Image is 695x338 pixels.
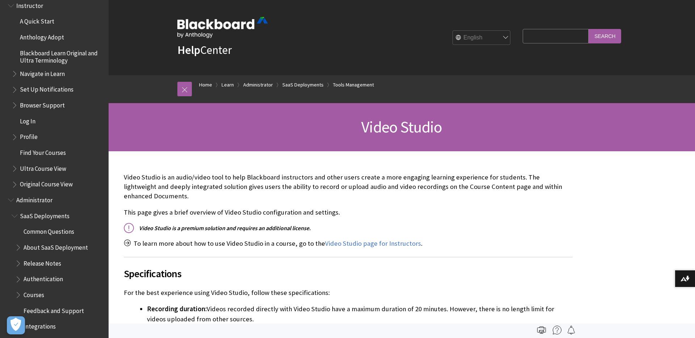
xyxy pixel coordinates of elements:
p: For the best experience using Video Studio, follow these specifications: [124,288,573,297]
span: Log In [20,115,35,125]
span: Integrations [24,321,56,330]
span: Ultra Course View [20,162,66,172]
span: Common Questions [24,226,74,236]
a: Learn [222,80,234,89]
span: Profile [20,131,38,141]
img: Print [537,326,546,334]
span: Feedback and Support [24,305,84,314]
span: Specifications [124,266,573,281]
span: Courses [24,289,44,299]
a: Video Studio page for Instructors [325,239,421,248]
span: Recording duration: [147,305,207,313]
a: Home [199,80,212,89]
span: Administrator [16,194,52,204]
span: Find Your Courses [20,147,66,156]
p: Video Studio is an audio/video tool to help Blackboard instructors and other users create a more ... [124,173,573,201]
span: SaaS Deployments [20,210,69,220]
a: HelpCenter [177,43,232,57]
li: Videos recorded directly with Video Studio have a maximum duration of 20 minutes. However, there ... [147,304,573,324]
a: Tools Management [333,80,374,89]
p: To learn more about how to use Video Studio in a course, go to the . [124,239,573,248]
span: Authentication [24,273,63,283]
span: Original Course View [20,178,73,188]
strong: Help [177,43,200,57]
a: Administrator [243,80,273,89]
img: Blackboard by Anthology [177,17,268,38]
span: Navigate in Learn [20,68,65,77]
img: More help [553,326,561,334]
span: Video Studio is a premium solution and requires an additional license. [139,224,311,232]
select: Site Language Selector [453,31,511,45]
span: About SaaS Deployment [24,241,88,251]
span: Release Notes [24,257,61,267]
span: Blackboard Learn Original and Ultra Terminology [20,47,104,64]
span: Browser Support [20,99,65,109]
input: Search [589,29,621,43]
p: This page gives a brief overview of Video Studio configuration and settings. [124,208,573,217]
span: Set Up Notifications [20,84,73,93]
span: A Quick Start [20,16,54,25]
button: Open Preferences [7,316,25,334]
span: Anthology Adopt [20,31,64,41]
img: Follow this page [567,326,576,334]
a: SaaS Deployments [282,80,324,89]
span: Video Studio [361,117,442,137]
